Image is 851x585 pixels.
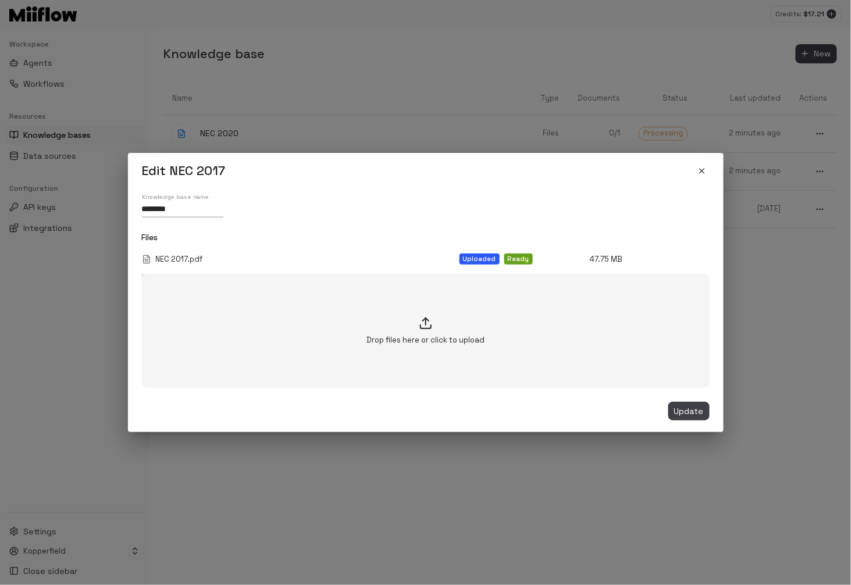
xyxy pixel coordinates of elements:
button: close [695,163,710,179]
span: Ready [508,256,529,262]
label: Drop files here or click to upload [142,274,710,387]
h6: Files [142,231,710,244]
p: 47.75 MB [590,254,623,265]
button: Update [668,402,710,421]
p: NEC 2017.pdf [156,254,203,265]
label: Knowledge base name [142,192,209,201]
div: Uploaded [460,254,500,265]
p: Drop files here or click to upload [366,335,485,346]
h5: Edit NEC 2017 [142,162,226,179]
